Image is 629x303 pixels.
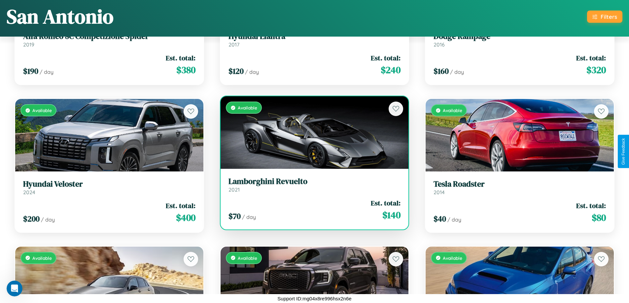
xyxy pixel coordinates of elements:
[371,198,401,208] span: Est. total:
[23,179,195,189] h3: Hyundai Veloster
[228,66,244,76] span: $ 120
[601,13,617,20] div: Filters
[228,41,239,48] span: 2017
[434,179,606,196] a: Tesla Roadster2014
[592,211,606,224] span: $ 80
[228,186,240,193] span: 2021
[450,69,464,75] span: / day
[434,66,449,76] span: $ 160
[245,69,259,75] span: / day
[228,32,401,48] a: Hyundai Elantra2017
[434,213,446,224] span: $ 40
[434,41,445,48] span: 2016
[40,69,53,75] span: / day
[23,32,195,48] a: Alfa Romeo 8C Competizione Spider2019
[7,3,114,30] h1: San Antonio
[41,216,55,223] span: / day
[576,53,606,63] span: Est. total:
[277,294,351,303] p: Support ID: mg04x8re996hsx2n6e
[443,255,462,261] span: Available
[434,189,445,196] span: 2014
[443,107,462,113] span: Available
[228,177,401,193] a: Lamborghini Revuelto2021
[434,32,606,48] a: Dodge Rampage2016
[166,201,195,210] span: Est. total:
[621,138,626,165] div: Give Feedback
[32,107,52,113] span: Available
[32,255,52,261] span: Available
[447,216,461,223] span: / day
[228,177,401,186] h3: Lamborghini Revuelto
[228,211,241,222] span: $ 70
[434,179,606,189] h3: Tesla Roadster
[7,281,22,296] iframe: Intercom live chat
[371,53,401,63] span: Est. total:
[238,105,257,110] span: Available
[23,66,38,76] span: $ 190
[166,53,195,63] span: Est. total:
[23,32,195,41] h3: Alfa Romeo 8C Competizione Spider
[587,11,622,23] button: Filters
[586,63,606,76] span: $ 320
[23,189,35,196] span: 2024
[434,32,606,41] h3: Dodge Rampage
[176,63,195,76] span: $ 380
[23,179,195,196] a: Hyundai Veloster2024
[176,211,195,224] span: $ 400
[576,201,606,210] span: Est. total:
[23,41,34,48] span: 2019
[242,214,256,220] span: / day
[228,32,401,41] h3: Hyundai Elantra
[382,208,401,222] span: $ 140
[23,213,40,224] span: $ 200
[238,255,257,261] span: Available
[381,63,401,76] span: $ 240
